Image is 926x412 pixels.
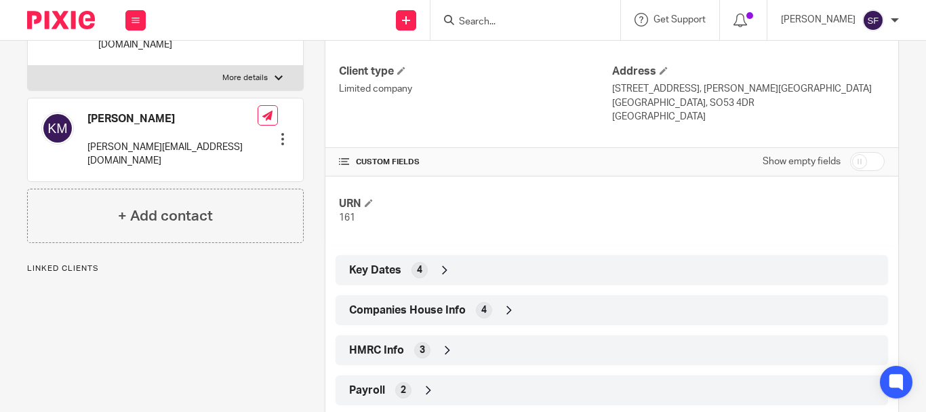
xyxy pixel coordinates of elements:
h4: + Add contact [118,206,213,227]
label: Show empty fields [763,155,841,168]
input: Search [458,16,580,29]
p: [PERSON_NAME][EMAIL_ADDRESS][DOMAIN_NAME] [87,141,258,168]
p: [GEOGRAPHIC_DATA] [612,110,885,124]
h4: Address [612,64,885,79]
span: 2 [401,383,406,397]
span: 4 [417,263,422,277]
span: 4 [481,303,487,317]
p: [GEOGRAPHIC_DATA], SO53 4DR [612,96,885,110]
span: 161 [339,213,355,223]
span: Companies House Info [349,303,466,318]
h4: [PERSON_NAME] [87,112,258,126]
p: Limited company [339,82,611,96]
p: [PERSON_NAME] [781,13,855,26]
span: Payroll [349,383,385,398]
p: More details [222,73,268,83]
img: Pixie [27,11,95,29]
h4: URN [339,197,611,211]
h4: CUSTOM FIELDS [339,157,611,168]
p: [STREET_ADDRESS], [PERSON_NAME][GEOGRAPHIC_DATA] [612,82,885,96]
img: svg%3E [862,10,884,31]
img: svg%3E [41,112,74,145]
span: 3 [420,343,425,357]
span: HMRC Info [349,343,404,358]
p: Linked clients [27,263,304,274]
span: Key Dates [349,263,401,278]
span: Get Support [653,15,706,24]
h4: Client type [339,64,611,79]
